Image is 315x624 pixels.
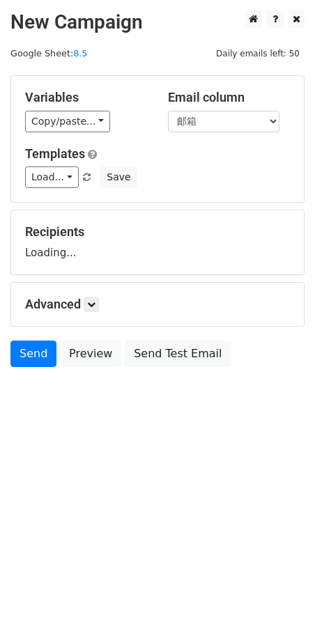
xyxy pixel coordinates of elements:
a: Send Test Email [125,341,231,367]
a: Load... [25,166,79,188]
a: Templates [25,146,85,161]
h5: Recipients [25,224,290,240]
a: Daily emails left: 50 [211,48,305,58]
span: Daily emails left: 50 [211,46,305,61]
a: Copy/paste... [25,111,110,132]
a: Preview [60,341,121,367]
a: Send [10,341,56,367]
h5: Advanced [25,297,290,312]
h5: Variables [25,90,147,105]
a: 8.5 [73,48,87,58]
small: Google Sheet: [10,48,87,58]
h2: New Campaign [10,10,305,34]
button: Save [100,166,137,188]
h5: Email column [168,90,290,105]
div: Loading... [25,224,290,260]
